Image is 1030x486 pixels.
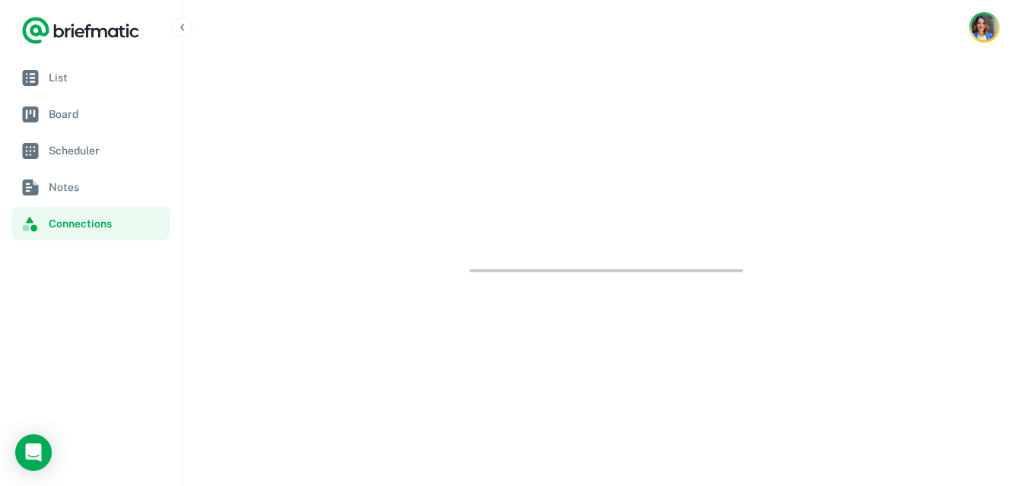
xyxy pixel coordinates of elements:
span: Connections [49,215,164,232]
div: Load Chat [15,434,52,471]
a: Connections [12,207,170,240]
a: Notes [12,170,170,204]
span: Notes [49,179,164,195]
a: Scheduler [12,134,170,167]
span: Board [49,106,164,122]
span: Scheduler [49,142,164,159]
button: Account button [969,12,1000,43]
a: Board [12,97,170,131]
a: Logo [21,15,140,46]
a: List [12,61,170,94]
span: List [49,69,164,86]
img: Samrah Kazmi [971,14,997,40]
